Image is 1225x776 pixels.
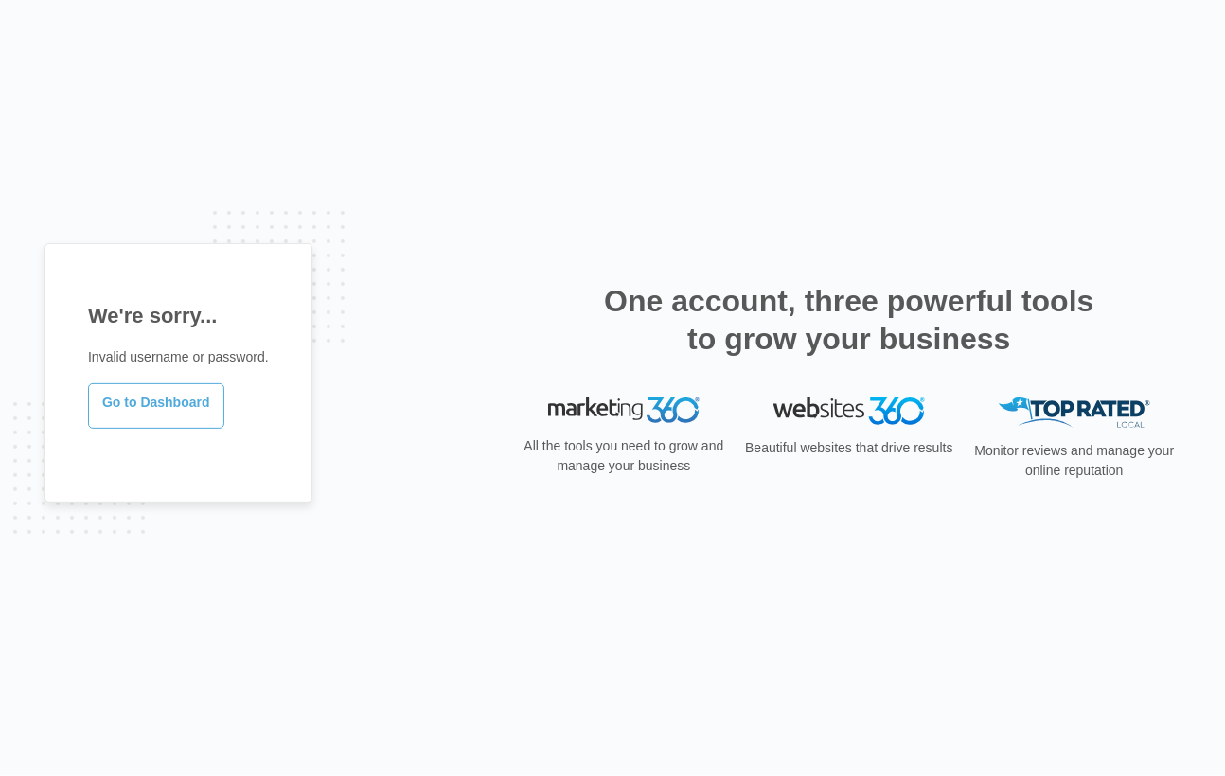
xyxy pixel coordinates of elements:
[88,347,269,367] p: Invalid username or password.
[88,383,224,429] a: Go to Dashboard
[548,397,700,424] img: Marketing 360
[999,397,1150,429] img: Top Rated Local
[88,300,269,331] h1: We're sorry...
[598,282,1100,358] h2: One account, three powerful tools to grow your business
[743,438,955,458] p: Beautiful websites that drive results
[518,436,730,476] p: All the tools you need to grow and manage your business
[773,397,925,425] img: Websites 360
[968,441,1181,481] p: Monitor reviews and manage your online reputation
